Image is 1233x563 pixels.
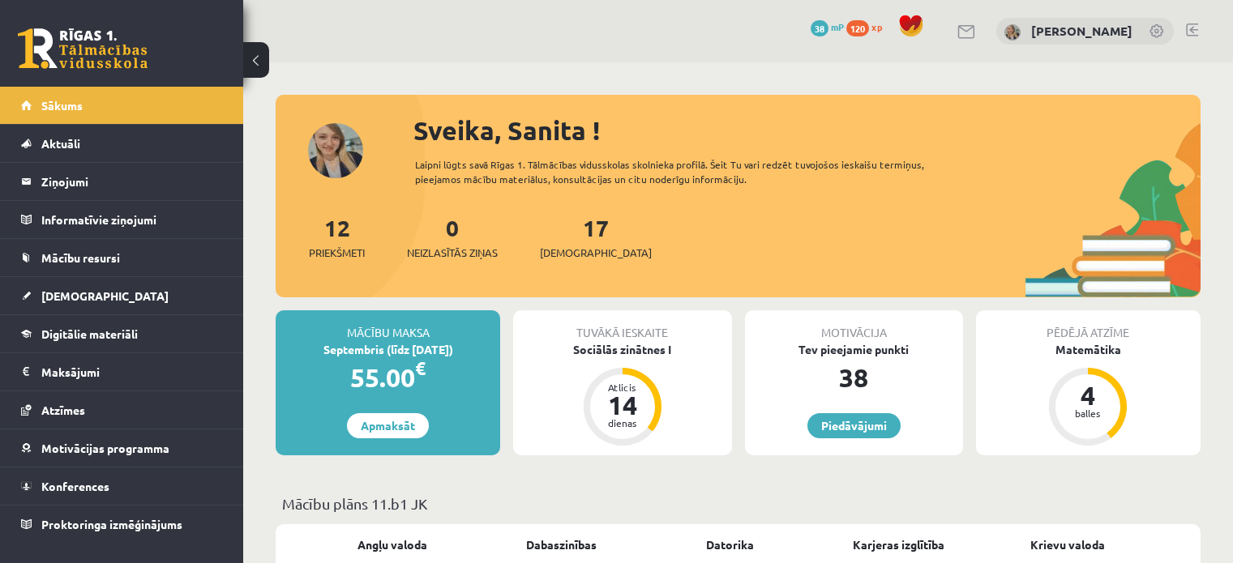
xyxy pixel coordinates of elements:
[1004,24,1021,41] img: Sanita Bērziņa
[513,341,731,358] div: Sociālās zinātnes I
[526,536,597,553] a: Dabaszinības
[21,353,223,390] a: Maksājumi
[415,157,970,186] div: Laipni lūgts savā Rīgas 1. Tālmācības vidusskolas skolnieka profilā. Šeit Tu vari redzēt tuvojošo...
[41,250,120,265] span: Mācību resursi
[513,341,731,448] a: Sociālās zinātnes I Atlicis 14 dienas
[21,277,223,314] a: [DEMOGRAPHIC_DATA]
[21,391,223,429] a: Atzīmes
[41,479,109,493] span: Konferences
[309,213,365,261] a: 12Priekšmeti
[871,20,882,33] span: xp
[415,356,426,380] span: €
[41,326,138,341] span: Digitālie materiāli
[276,358,500,397] div: 55.00
[276,341,500,358] div: Septembris (līdz [DATE])
[976,341,1201,358] div: Matemātika
[811,20,828,36] span: 38
[41,98,83,113] span: Sākums
[846,20,869,36] span: 120
[21,87,223,124] a: Sākums
[745,310,963,341] div: Motivācija
[976,341,1201,448] a: Matemātika 4 balles
[540,213,652,261] a: 17[DEMOGRAPHIC_DATA]
[807,413,901,438] a: Piedāvājumi
[41,353,223,390] legend: Maksājumi
[21,163,223,200] a: Ziņojumi
[413,111,1201,150] div: Sveika, Sanita !
[745,358,963,397] div: 38
[21,125,223,162] a: Aktuāli
[407,213,498,261] a: 0Neizlasītās ziņas
[276,310,500,341] div: Mācību maksa
[41,163,223,200] legend: Ziņojumi
[1030,536,1105,553] a: Krievu valoda
[41,201,223,238] legend: Informatīvie ziņojumi
[282,493,1194,514] p: Mācību plāns 11.b1 JK
[598,392,647,418] div: 14
[41,441,169,455] span: Motivācijas programma
[976,310,1201,341] div: Pēdējā atzīme
[21,505,223,543] a: Proktoringa izmēģinājums
[21,239,223,276] a: Mācību resursi
[21,429,223,467] a: Motivācijas programma
[347,413,429,438] a: Apmaksāt
[407,245,498,261] span: Neizlasītās ziņas
[18,28,148,69] a: Rīgas 1. Tālmācības vidusskola
[706,536,754,553] a: Datorika
[357,536,427,553] a: Angļu valoda
[309,245,365,261] span: Priekšmeti
[21,467,223,505] a: Konferences
[1064,408,1112,418] div: balles
[41,403,85,417] span: Atzīmes
[21,201,223,238] a: Informatīvie ziņojumi
[1031,23,1132,39] a: [PERSON_NAME]
[41,517,182,531] span: Proktoringa izmēģinājums
[598,382,647,392] div: Atlicis
[540,245,652,261] span: [DEMOGRAPHIC_DATA]
[513,310,731,341] div: Tuvākā ieskaite
[853,536,944,553] a: Karjeras izglītība
[811,20,844,33] a: 38 mP
[41,136,80,151] span: Aktuāli
[745,341,963,358] div: Tev pieejamie punkti
[41,288,169,303] span: [DEMOGRAPHIC_DATA]
[21,315,223,352] a: Digitālie materiāli
[1064,382,1112,408] div: 4
[598,418,647,428] div: dienas
[831,20,844,33] span: mP
[846,20,890,33] a: 120 xp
